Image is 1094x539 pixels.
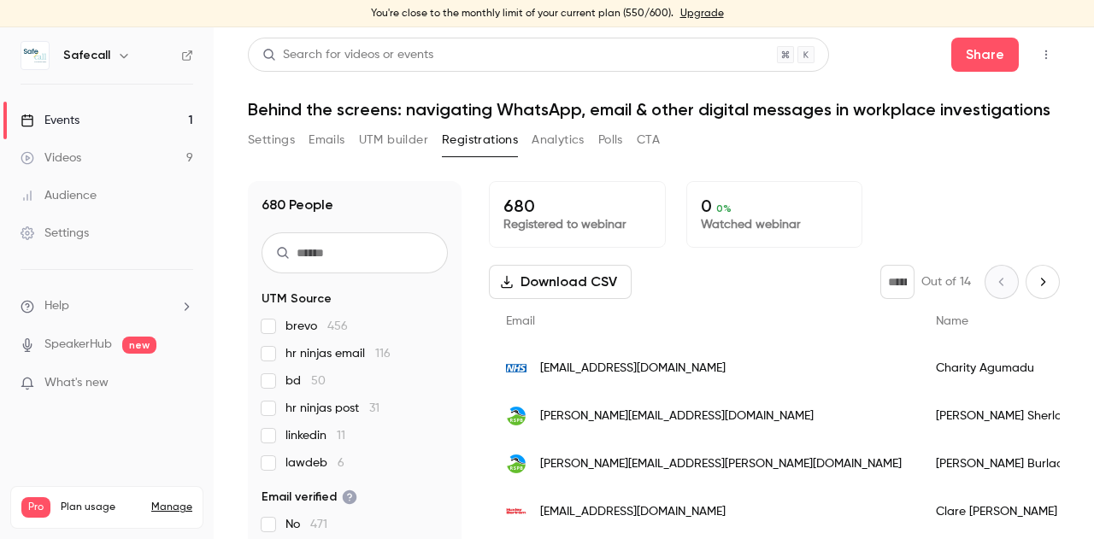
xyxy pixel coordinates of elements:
p: Watched webinar [701,216,849,233]
img: rspb.org.uk [506,406,526,426]
span: 0 % [716,202,732,214]
span: Name [936,315,968,327]
button: UTM builder [359,126,428,154]
span: Email verified [262,489,357,506]
span: brevo [285,318,348,335]
span: 456 [327,320,348,332]
span: 116 [375,348,391,360]
span: new [122,337,156,354]
button: Emails [309,126,344,154]
iframe: Noticeable Trigger [173,376,193,391]
button: CTA [637,126,660,154]
h6: Safecall [63,47,110,64]
span: [PERSON_NAME][EMAIL_ADDRESS][DOMAIN_NAME] [540,407,814,425]
span: 31 [369,402,379,414]
span: Plan usage [61,501,141,514]
span: Email [506,315,535,327]
span: linkedin [285,427,345,444]
span: [EMAIL_ADDRESS][DOMAIN_NAME] [540,503,726,521]
span: 471 [310,518,327,530]
a: Manage [151,501,192,514]
img: rspb.org.uk [506,454,526,474]
img: huxleybertram.com [506,501,526,522]
img: Safecall [21,42,49,69]
span: bd [285,372,326,390]
span: 50 [311,375,326,387]
h1: 680 People [262,195,333,215]
span: hr ninjas email [285,345,391,362]
span: What's new [44,374,109,392]
span: [PERSON_NAME][EMAIL_ADDRESS][PERSON_NAME][DOMAIN_NAME] [540,455,902,473]
button: Share [951,38,1019,72]
button: Analytics [532,126,585,154]
p: 680 [503,196,651,216]
span: UTM Source [262,290,332,308]
span: Help [44,297,69,315]
p: 0 [701,196,849,216]
span: Pro [21,497,50,518]
li: help-dropdown-opener [21,297,193,315]
p: Out of 14 [921,273,971,290]
a: SpeakerHub [44,336,112,354]
div: Audience [21,187,97,204]
button: Registrations [442,126,518,154]
span: hr ninjas post [285,400,379,417]
button: Settings [248,126,295,154]
span: No [285,516,327,533]
div: Settings [21,225,89,242]
a: Upgrade [680,7,724,21]
span: 11 [337,430,345,442]
button: Polls [598,126,623,154]
div: Events [21,112,79,129]
div: Search for videos or events [262,46,433,64]
span: lawdeb [285,454,344,472]
img: nhs.net [506,358,526,378]
button: Download CSV [489,265,632,299]
div: Videos [21,149,81,167]
button: Next page [1026,265,1060,299]
h1: Behind the screens: navigating WhatsApp, email & other digital messages in workplace investigations [248,99,1060,120]
span: [EMAIL_ADDRESS][DOMAIN_NAME] [540,360,726,378]
p: Registered to webinar [503,216,651,233]
span: 6 [338,457,344,469]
